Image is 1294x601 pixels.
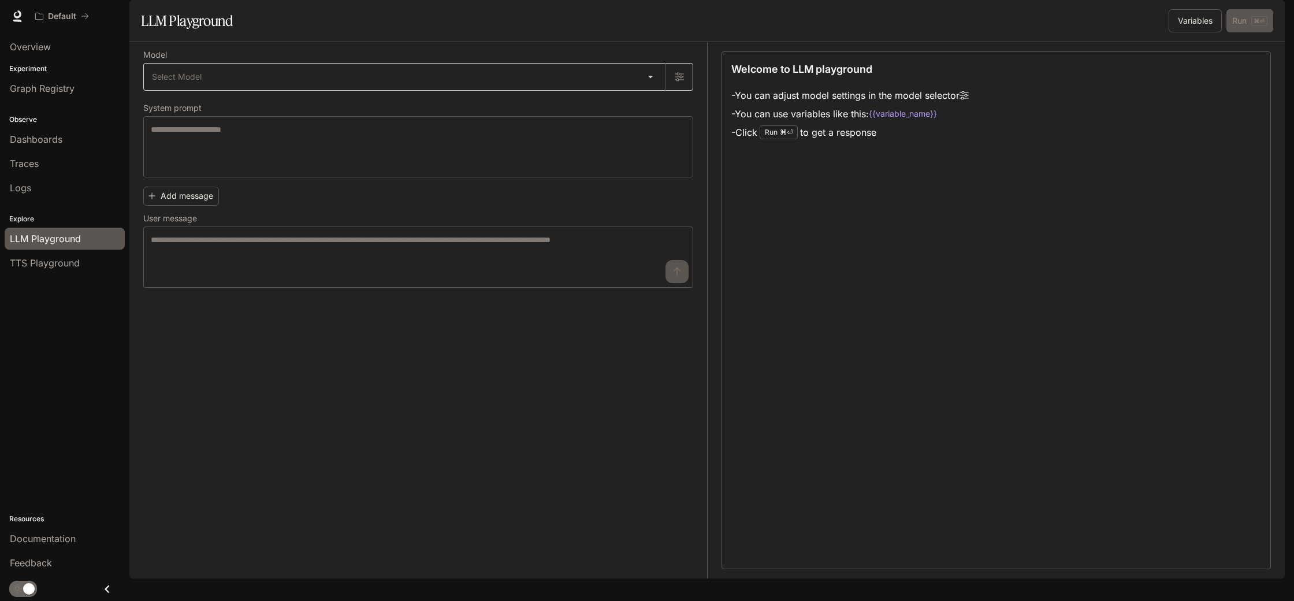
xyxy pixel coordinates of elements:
div: Run [760,125,798,139]
h1: LLM Playground [141,9,233,32]
p: User message [143,214,197,222]
li: - You can use variables like this: [731,105,969,123]
p: Model [143,51,167,59]
code: {{variable_name}} [869,108,937,120]
span: Select Model [152,71,202,83]
li: - Click to get a response [731,123,969,142]
button: All workspaces [30,5,94,28]
div: Select Model [144,64,665,90]
li: - You can adjust model settings in the model selector [731,86,969,105]
p: Welcome to LLM playground [731,61,872,77]
p: Default [48,12,76,21]
button: Add message [143,187,219,206]
button: Variables [1169,9,1222,32]
p: System prompt [143,104,202,112]
p: ⌘⏎ [780,129,793,136]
